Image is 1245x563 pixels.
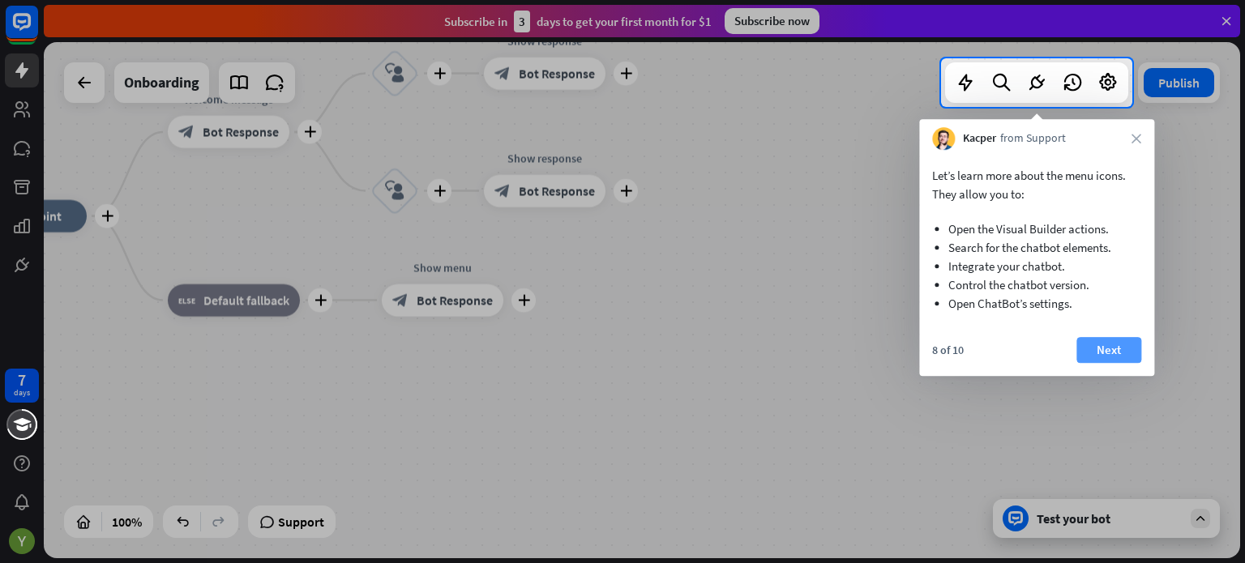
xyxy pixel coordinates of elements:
[13,6,62,55] button: Open LiveChat chat widget
[948,257,1125,275] li: Integrate your chatbot.
[1132,134,1141,143] i: close
[932,343,964,357] div: 8 of 10
[948,220,1125,238] li: Open the Visual Builder actions.
[948,294,1125,313] li: Open ChatBot’s settings.
[932,166,1141,203] p: Let’s learn more about the menu icons. They allow you to:
[1076,337,1141,363] button: Next
[963,130,996,147] span: Kacper
[948,275,1125,294] li: Control the chatbot version.
[1000,130,1066,147] span: from Support
[948,238,1125,257] li: Search for the chatbot elements.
